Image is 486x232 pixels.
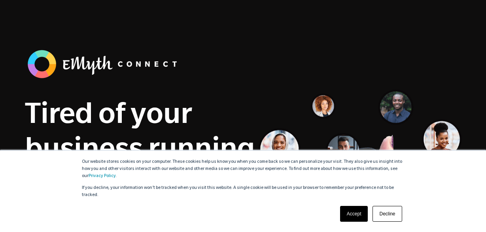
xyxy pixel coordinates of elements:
a: Decline [373,206,402,222]
p: Our website stores cookies on your computer. These cookies help us know you when you come back so... [82,158,405,180]
a: Privacy Policy [89,174,115,179]
img: banner_logo [25,47,183,81]
a: Accept [340,206,368,222]
h1: Tired of your business running you? [25,95,255,199]
p: If you decline, your information won’t be tracked when you visit this website. A single cookie wi... [82,185,405,199]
